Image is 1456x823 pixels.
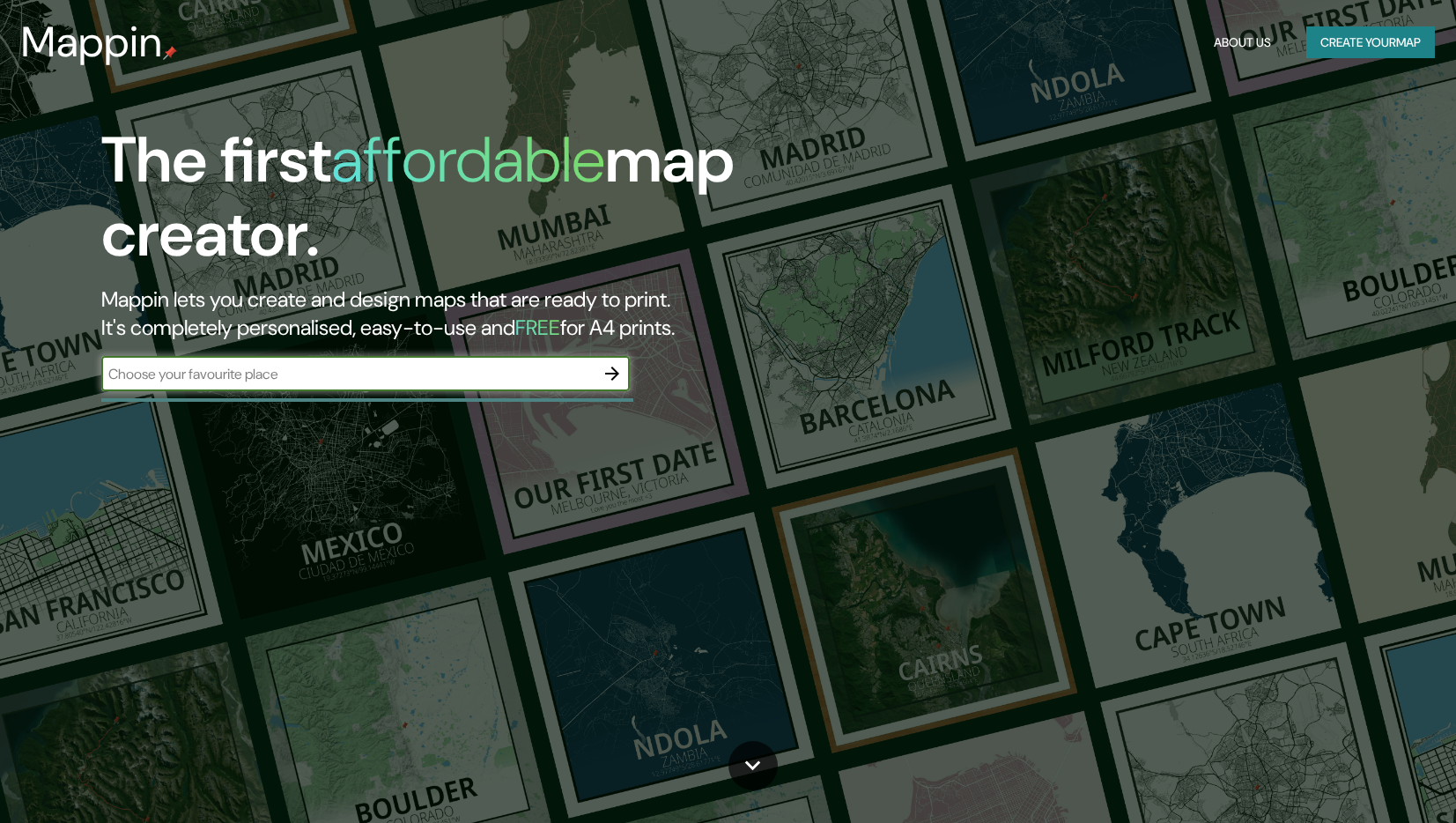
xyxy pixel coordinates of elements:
[1306,26,1435,59] button: Create yourmap
[1207,26,1278,59] button: About Us
[163,46,177,60] img: mappin-pin
[21,18,163,67] h3: Mappin
[331,119,605,201] h1: affordable
[515,314,560,341] h5: FREE
[101,123,830,285] h1: The first map creator.
[101,364,595,384] input: Choose your favourite place
[101,285,830,342] h2: Mappin lets you create and design maps that are ready to print. It's completely personalised, eas...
